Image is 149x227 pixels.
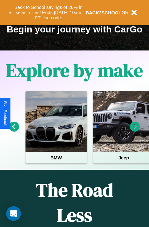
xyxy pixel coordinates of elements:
button: Back to School savings of 20% in select cities! Ends [DATE] 10am PT.Use code: [11,3,86,22]
h1: Explore by make [6,58,143,83]
b: BACK2SCHOOL20 [86,10,127,15]
div: Give Feedback [3,101,7,126]
h4: BMW [25,152,87,163]
div: Open Intercom Messenger [6,206,21,221]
